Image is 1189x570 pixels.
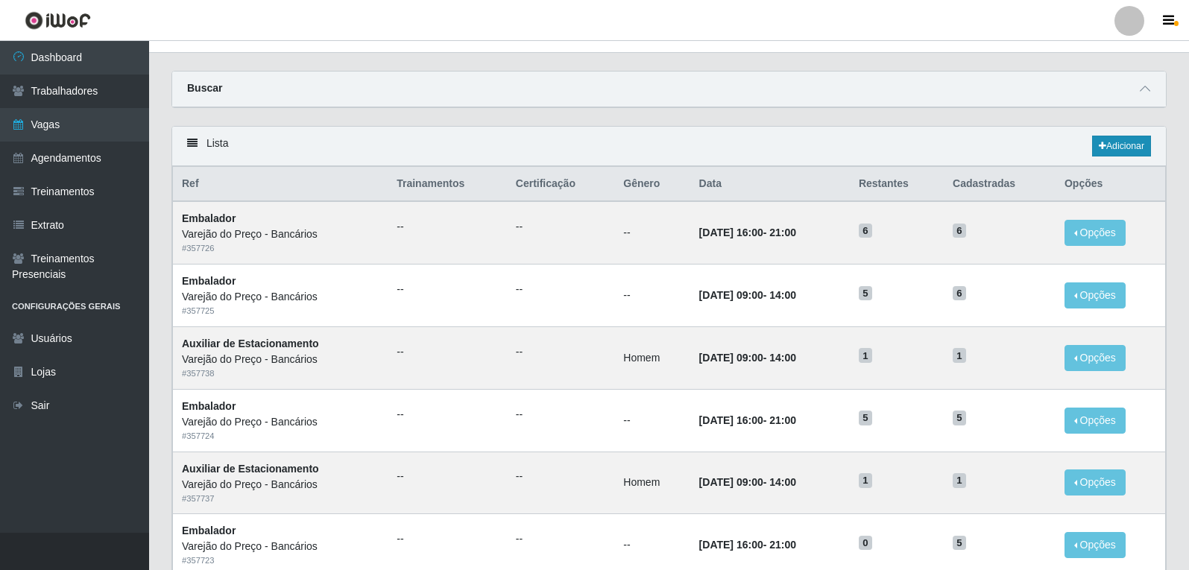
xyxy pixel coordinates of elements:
[699,476,763,488] time: [DATE] 09:00
[859,348,872,363] span: 1
[397,219,498,235] ul: --
[614,452,690,514] td: Homem
[699,539,763,551] time: [DATE] 16:00
[614,201,690,264] td: --
[182,352,379,367] div: Varejão do Preço - Bancários
[614,167,690,202] th: Gênero
[1065,532,1126,558] button: Opções
[699,352,796,364] strong: -
[182,463,319,475] strong: Auxiliar de Estacionamento
[182,289,379,305] div: Varejão do Preço - Bancários
[182,554,379,567] div: # 357723
[699,289,796,301] strong: -
[507,167,615,202] th: Certificação
[614,326,690,389] td: Homem
[953,348,966,363] span: 1
[182,400,236,412] strong: Embalador
[25,11,91,30] img: CoreUI Logo
[516,407,606,422] ul: --
[699,227,796,238] strong: -
[187,82,222,94] strong: Buscar
[699,289,763,301] time: [DATE] 09:00
[690,167,850,202] th: Data
[699,352,763,364] time: [DATE] 09:00
[397,344,498,360] ul: --
[397,282,498,297] ul: --
[859,473,872,488] span: 1
[1065,469,1126,495] button: Opções
[859,536,872,551] span: 0
[953,536,966,551] span: 5
[182,525,236,536] strong: Embalador
[182,493,379,505] div: # 357737
[516,282,606,297] ul: --
[173,167,388,202] th: Ref
[769,352,796,364] time: 14:00
[614,389,690,452] td: --
[516,531,606,547] ul: --
[516,344,606,360] ul: --
[1065,220,1126,246] button: Opções
[699,476,796,488] strong: -
[397,407,498,422] ul: --
[953,286,966,301] span: 6
[769,539,796,551] time: 21:00
[769,289,796,301] time: 14:00
[397,469,498,484] ul: --
[1056,167,1166,202] th: Opções
[699,414,796,426] strong: -
[769,476,796,488] time: 14:00
[944,167,1056,202] th: Cadastradas
[182,430,379,443] div: # 357724
[1065,345,1126,371] button: Opções
[516,469,606,484] ul: --
[614,265,690,327] td: --
[953,473,966,488] span: 1
[397,531,498,547] ul: --
[182,367,379,380] div: # 357738
[769,227,796,238] time: 21:00
[850,167,944,202] th: Restantes
[182,275,236,287] strong: Embalador
[388,167,507,202] th: Trainamentos
[1092,136,1151,156] a: Adicionar
[859,224,872,238] span: 6
[699,227,763,238] time: [DATE] 16:00
[172,127,1166,166] div: Lista
[769,414,796,426] time: 21:00
[182,477,379,493] div: Varejão do Preço - Bancários
[182,242,379,255] div: # 357726
[1065,408,1126,434] button: Opções
[859,411,872,425] span: 5
[182,539,379,554] div: Varejão do Preço - Bancários
[182,414,379,430] div: Varejão do Preço - Bancários
[953,224,966,238] span: 6
[953,411,966,425] span: 5
[182,338,319,349] strong: Auxiliar de Estacionamento
[699,414,763,426] time: [DATE] 16:00
[182,212,236,224] strong: Embalador
[516,219,606,235] ul: --
[182,227,379,242] div: Varejão do Preço - Bancários
[699,539,796,551] strong: -
[182,305,379,317] div: # 357725
[859,286,872,301] span: 5
[1065,282,1126,308] button: Opções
